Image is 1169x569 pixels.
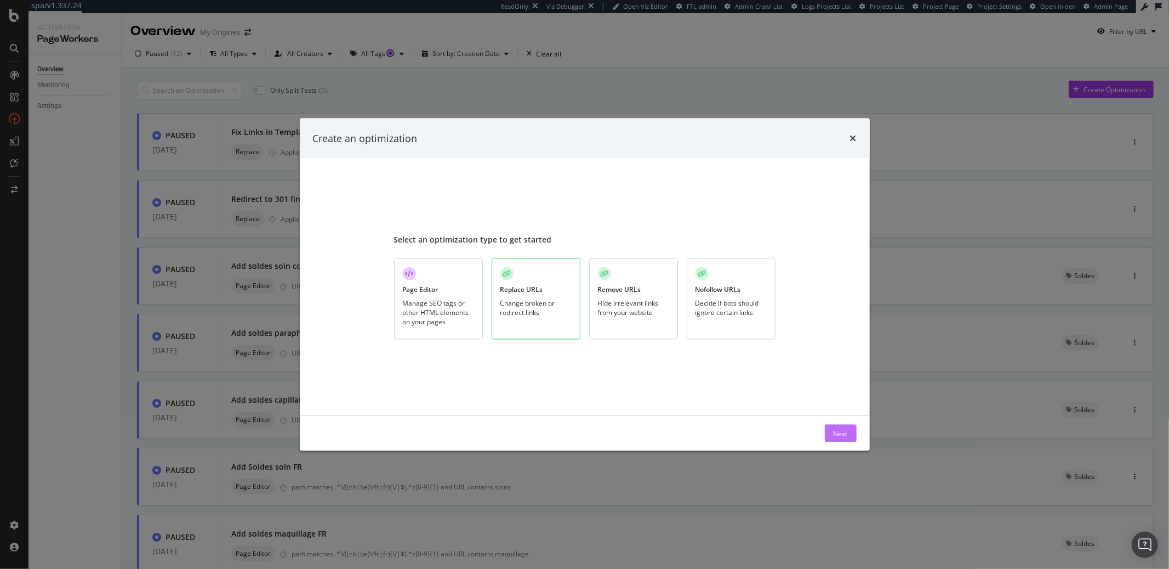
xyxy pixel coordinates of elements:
div: Next [834,429,848,438]
div: Remove URLs [598,285,641,294]
div: Decide if bots should ignore certain links [695,298,767,317]
div: Hide irrelevant links from your website [598,298,669,317]
div: Open Intercom Messenger [1132,532,1158,558]
div: Nofollow URLs [695,285,741,294]
div: Change broken or redirect links [500,298,572,317]
div: times [850,131,857,145]
div: Page Editor [403,285,438,294]
button: Next [825,425,857,442]
div: Create an optimization [313,131,418,145]
div: Manage SEO tags or other HTML elements on your pages [403,298,474,326]
div: Replace URLs [500,285,543,294]
div: Select an optimization type to get started [394,234,775,245]
div: modal [300,118,870,451]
